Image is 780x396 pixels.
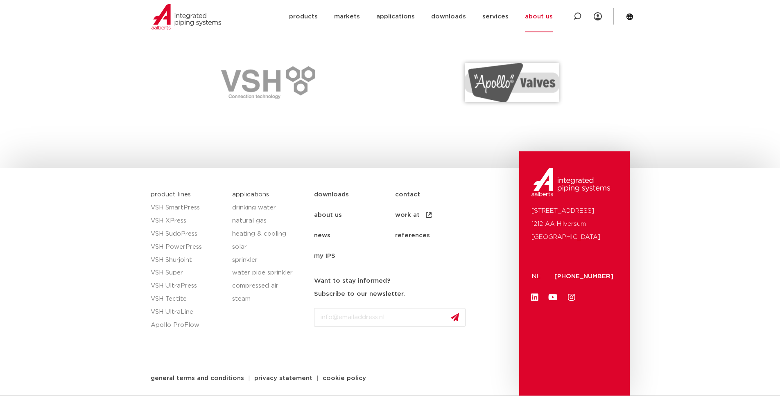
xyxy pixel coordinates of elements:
font: privacy statement [254,375,312,381]
font: VSH UltraLine [151,309,193,315]
font: drinking water [232,205,276,211]
font: steam [232,296,251,302]
a: drinking water [232,201,306,214]
font: Apollo ProFlow [151,322,199,328]
a: products [289,1,318,32]
a: applications [376,1,415,32]
a: references [395,225,476,246]
img: send.svg [451,313,459,322]
font: contact [395,191,420,198]
font: VSH PowerPress [151,244,202,250]
a: VSH Shurjoint [151,254,224,267]
font: water pipe sprinkler [232,270,293,276]
img: VSH-PNG-e1612190599858 [221,66,315,99]
a: VSH Super [151,266,224,279]
font: about us [314,212,342,218]
a: [PHONE_NUMBER] [554,273,613,279]
iframe: reCAPTCHA [314,333,439,365]
a: VSH UltraPress [151,279,224,292]
font: VSH SmartPress [151,205,200,211]
a: compressed air [232,279,306,292]
font: work at [395,212,420,218]
nav: Menu [314,184,515,266]
font: Want to stay informed? [314,278,390,284]
font: VSH UltraPress [151,283,197,289]
font: applications [376,13,415,20]
font: news [314,232,330,239]
a: VSH SudoPress [151,227,224,241]
a: VSH XPress [151,214,224,227]
font: [GEOGRAPHIC_DATA] [531,234,600,240]
a: VSH SmartPress [151,201,224,214]
a: my IPS [314,246,395,266]
a: VSH UltraLine [151,306,224,319]
a: water pipe sprinkler [232,266,306,279]
font: compressed air [232,283,278,289]
a: applications [232,191,269,198]
font: VSH Shurjoint [151,257,192,263]
a: VSH Tectite [151,292,224,306]
font: services [482,13,509,20]
font: VSH Super [151,270,183,276]
font: sprinkler [232,257,258,263]
font: heating & cooling [232,231,286,237]
a: general terms and conditions [145,375,250,381]
a: steam [232,292,306,306]
input: info@emailaddress.nl [314,308,466,327]
font: about us [525,13,553,20]
a: news [314,225,395,246]
font: NL: [531,273,542,279]
nav: Menu [289,1,553,32]
a: heating & cooling [232,227,306,241]
font: 1212 AA Hilversum [531,221,586,227]
a: natural gas [232,214,306,227]
a: Apollo ProFlow [151,319,224,332]
font: references [395,232,430,239]
font: Subscribe to our newsletter. [314,291,405,297]
font: VSH XPress [151,218,186,224]
a: about us [314,205,395,225]
a: product lines [151,191,191,198]
font: natural gas [232,218,267,224]
font: downloads [314,191,349,198]
a: privacy statement [248,375,319,381]
a: sprinkler [232,254,306,267]
font: VSH SudoPress [151,231,197,237]
a: solar [232,241,306,254]
font: my IPS [314,253,335,259]
a: downloads [314,184,395,205]
font: general terms and conditions [151,375,244,381]
font: VSH Tectite [151,296,187,302]
font: solar [232,244,247,250]
a: work at [395,205,476,225]
a: VSH PowerPress [151,241,224,254]
font: products [289,13,318,20]
a: markets [334,1,360,32]
font: cookie policy [323,375,366,381]
font: markets [334,13,360,20]
font: [STREET_ADDRESS] [531,208,594,214]
a: cookie policy [317,375,372,381]
font: downloads [431,13,466,20]
a: contact [395,184,476,205]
